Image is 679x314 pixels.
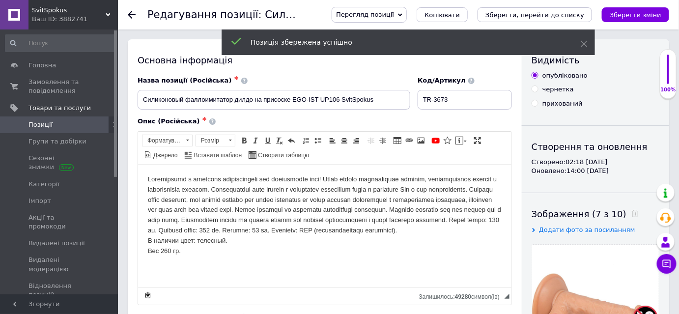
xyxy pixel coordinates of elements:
[32,6,106,15] span: SvitSpokus
[28,78,91,95] span: Замовлення та повідомлення
[424,11,460,19] span: Копіювати
[152,151,178,160] span: Джерело
[28,104,91,113] span: Товари та послуги
[336,11,394,18] span: Перегляд позиції
[138,54,512,66] div: Основна інформація
[286,135,297,146] a: Повернути (Ctrl+Z)
[455,293,471,300] span: 49280
[660,86,676,93] div: 100%
[142,290,153,301] a: Зробити резервну копію зараз
[505,294,509,299] span: Потягніть для зміни розмірів
[138,117,200,125] span: Опис (Російська)
[366,135,376,146] a: Зменшити відступ
[418,77,466,84] span: Код/Артикул
[419,291,505,300] div: Кiлькiсть символiв
[539,226,635,233] span: Додати фото за посиланням
[128,11,136,19] div: Повернутися назад
[147,9,679,21] h1: Редагування позиції: Силиконовый фаллоимитатор дилдо на присоске EGO-IST UP106 SvitSpokus
[28,61,56,70] span: Головна
[234,75,239,82] span: ✱
[193,151,242,160] span: Вставити шаблон
[251,37,556,47] div: Позиція збережена успішно
[138,165,511,287] iframe: Редактор, EF7CDEF5-5F24-41EB-A0B6-558934DABE2B
[28,197,51,205] span: Імпорт
[392,135,403,146] a: Таблиця
[251,135,261,146] a: Курсив (Ctrl+I)
[532,158,659,167] div: Створено: 02:18 [DATE]
[485,11,584,19] i: Зберегти, перейти до списку
[542,71,588,80] div: опубліковано
[196,135,235,146] a: Розмір
[610,11,661,19] i: Зберегти зміни
[416,135,426,146] a: Зображення
[542,99,583,108] div: прихований
[312,135,323,146] a: Вставити/видалити маркований список
[377,135,388,146] a: Збільшити відступ
[442,135,453,146] a: Вставити іконку
[196,135,226,146] span: Розмір
[202,116,207,122] span: ✱
[256,151,309,160] span: Створити таблицю
[327,135,338,146] a: По лівому краю
[301,135,311,146] a: Вставити/видалити нумерований список
[417,7,468,22] button: Копіювати
[28,239,85,248] span: Видалені позиції
[274,135,285,146] a: Видалити форматування
[32,15,118,24] div: Ваш ID: 3882741
[351,135,362,146] a: По правому краю
[532,54,659,66] div: Видимість
[142,135,193,146] a: Форматування
[532,141,659,153] div: Створення та оновлення
[532,208,659,220] div: Зображення (7 з 10)
[239,135,250,146] a: Жирний (Ctrl+B)
[532,167,659,175] div: Оновлено: 14:00 [DATE]
[478,7,592,22] button: Зберегти, перейти до списку
[602,7,669,22] button: Зберегти зміни
[472,135,483,146] a: Максимізувати
[404,135,415,146] a: Вставити/Редагувати посилання (Ctrl+L)
[28,256,91,273] span: Видалені модерацією
[28,120,53,129] span: Позиції
[183,149,244,160] a: Вставити шаблон
[28,213,91,231] span: Акції та промокоди
[657,254,677,274] button: Чат з покупцем
[542,85,574,94] div: чернетка
[142,149,179,160] a: Джерело
[247,149,311,160] a: Створити таблицю
[28,137,86,146] span: Групи та добірки
[454,135,468,146] a: Вставити повідомлення
[262,135,273,146] a: Підкреслений (Ctrl+U)
[5,34,116,52] input: Пошук
[142,135,183,146] span: Форматування
[28,154,91,171] span: Сезонні знижки
[28,282,91,299] span: Відновлення позицій
[660,49,677,99] div: 100% Якість заповнення
[28,180,59,189] span: Категорії
[430,135,441,146] a: Додати відео з YouTube
[138,77,232,84] span: Назва позиції (Російська)
[138,90,410,110] input: Наприклад, H&M жіноча сукня зелена 38 розмір вечірня максі з блискітками
[339,135,350,146] a: По центру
